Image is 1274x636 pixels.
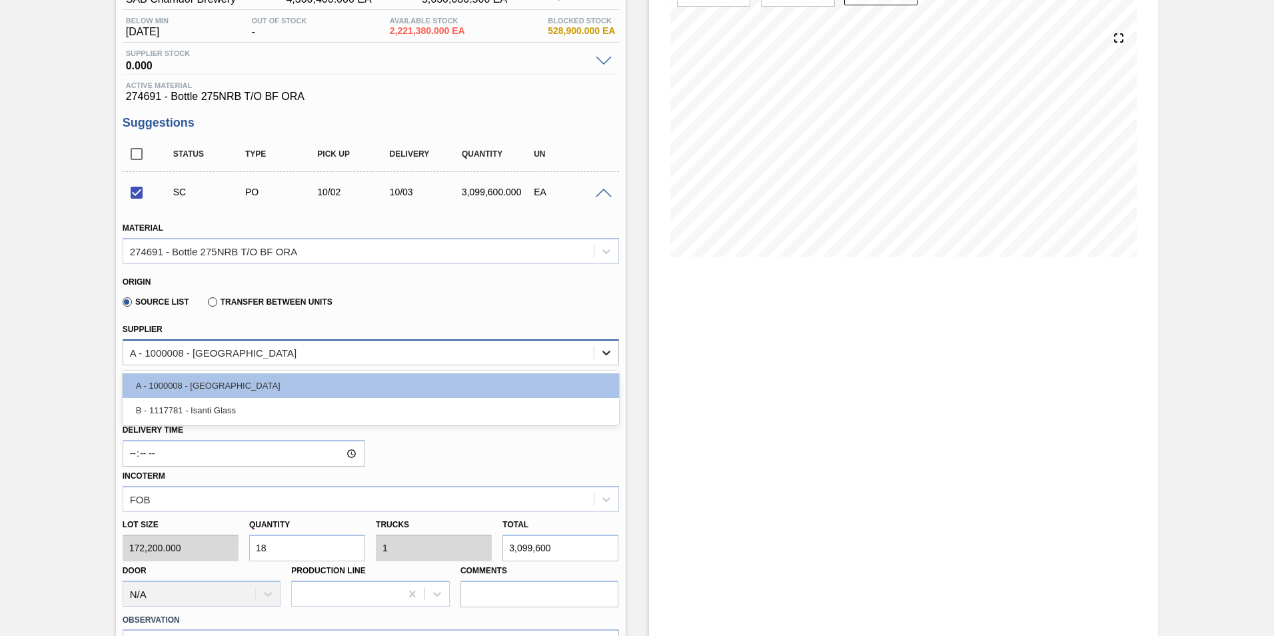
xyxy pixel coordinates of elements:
label: Lot size [123,515,239,535]
div: Pick up [314,149,394,159]
span: Available Stock [390,17,465,25]
div: - [248,17,310,38]
label: Observation [123,611,619,630]
label: Transfer between Units [208,297,332,307]
span: 528,900.000 EA [548,26,615,36]
div: 10/03/2025 [386,187,467,197]
span: Blocked Stock [548,17,615,25]
div: Quantity [458,149,539,159]
div: B - 1117781 - Isanti Glass [123,398,619,423]
span: Active Material [126,81,616,89]
div: Delivery [386,149,467,159]
span: 274691 - Bottle 275NRB T/O BF ORA [126,91,616,103]
span: Out Of Stock [251,17,307,25]
div: EA [530,187,611,197]
label: Door [123,566,147,575]
div: Status [170,149,251,159]
div: Suggestion Created [170,187,251,197]
label: Quantity [249,520,290,529]
span: 0.000 [126,57,589,71]
label: Trucks [376,520,409,529]
label: Delivery Time [123,421,365,440]
div: A - 1000008 - [GEOGRAPHIC_DATA] [130,347,297,358]
label: Source List [123,297,189,307]
label: Comments [460,561,619,581]
label: Material [123,223,163,233]
div: Type [242,149,322,159]
label: Total [502,520,528,529]
span: Below Min [126,17,169,25]
h3: Suggestions [123,116,619,130]
div: UN [530,149,611,159]
span: [DATE] [126,26,169,38]
div: A - 1000008 - [GEOGRAPHIC_DATA] [123,373,619,398]
label: Incoterm [123,471,165,481]
label: Origin [123,277,151,287]
label: Supplier [123,325,163,334]
div: FOB [130,493,151,505]
div: Purchase order [242,187,322,197]
span: Supplier Stock [126,49,589,57]
label: Production Line [291,566,365,575]
div: 3,099,600.000 [458,187,539,197]
div: 274691 - Bottle 275NRB T/O BF ORA [130,245,298,257]
span: 2,221,380.000 EA [390,26,465,36]
div: 10/02/2025 [314,187,394,197]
